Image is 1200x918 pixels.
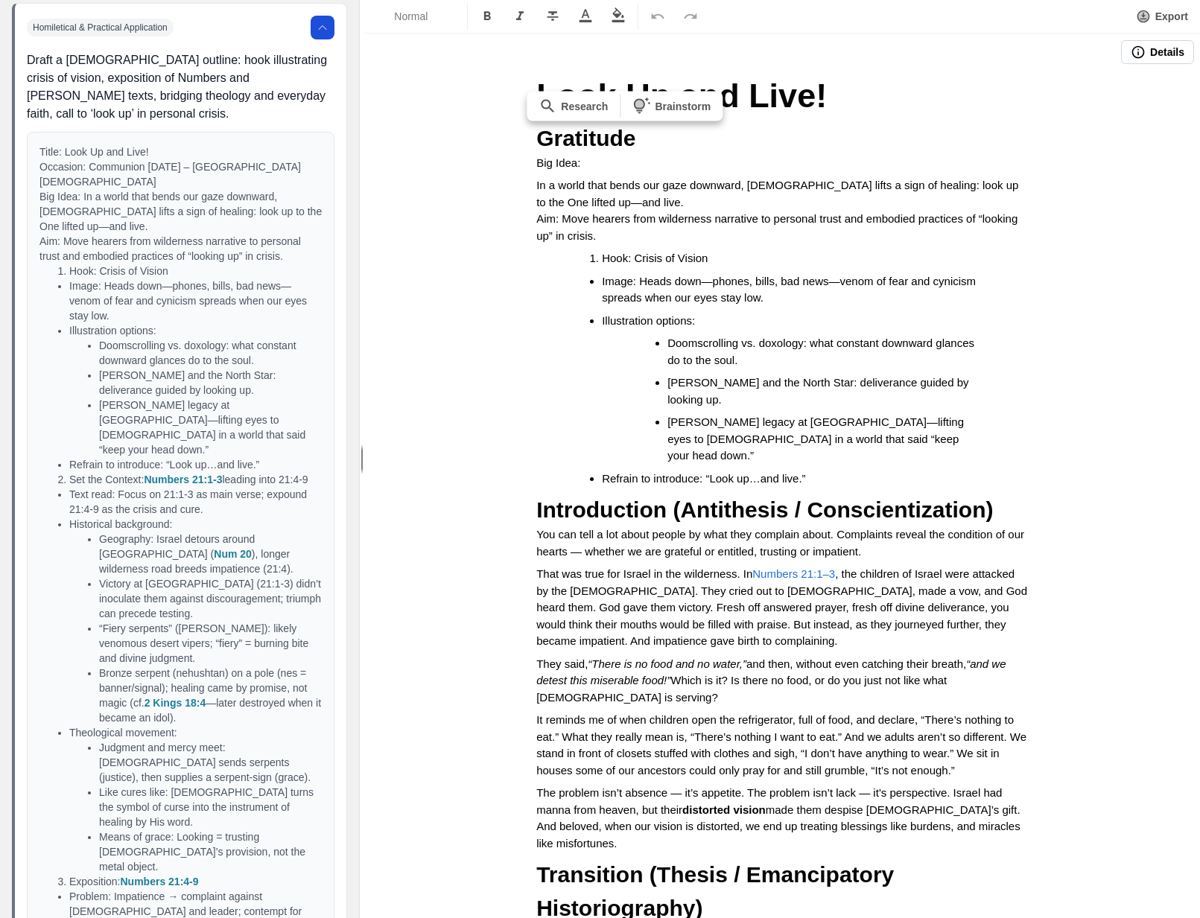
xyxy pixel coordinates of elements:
[69,472,322,487] li: Set the Context: leading into 21:4-9
[536,786,1005,816] span: The problem isn’t absence — it’s appetite. The problem isn’t lack — it’s perspective. Israel had ...
[536,212,1020,242] span: Aim: Move hearers from wilderness narrative to personal trust and embodied practices of “looking ...
[746,657,966,670] span: and then, without even catching their breath,
[536,497,993,522] strong: Introduction (Antithesis / Conscientization)
[1127,3,1197,30] button: Export
[536,674,950,704] span: Which is it? Is there no food, or do you just not like what [DEMOGRAPHIC_DATA] is serving?
[588,657,746,670] em: “There is no food and no water,”
[602,314,695,327] span: Illustration options:
[99,576,322,621] li: Victory at [GEOGRAPHIC_DATA] (21:1-3) didn’t inoculate them against discouragement; triumph can p...
[624,95,720,118] button: Brainstorm
[504,3,536,30] button: Format Italics
[667,337,977,366] span: Doomscrolling vs. doxology: what constant downward glances do to the soul.
[69,725,322,874] li: Theological movement:
[602,472,805,485] span: Refrain to introduce: “Look up…and live.”
[536,713,1029,777] span: It reminds me of when children open the refrigerator, full of food, and declare, “There’s nothing...
[120,876,198,887] a: Numbers 21:4-9
[667,415,967,462] span: [PERSON_NAME] legacy at [GEOGRAPHIC_DATA]—lifting eyes to [DEMOGRAPHIC_DATA] in a world that said...
[99,785,322,829] li: Like cures like: [DEMOGRAPHIC_DATA] turns the symbol of curse into the instrument of healing by H...
[394,9,446,24] span: Normal
[99,666,322,725] li: Bronze serpent (nehushtan) on a pole (nes = banner/signal); healing came by promise, not magic (c...
[69,517,322,725] li: Historical background:
[99,398,322,457] li: [PERSON_NAME] legacy at [GEOGRAPHIC_DATA]—lifting eyes to [DEMOGRAPHIC_DATA] in a world that said...
[1121,40,1194,64] button: Details
[367,3,464,30] button: Formatting Options
[536,528,1027,558] span: You can tell a lot about people by what they complain about. Complaints reveal the condition of o...
[69,457,322,472] li: Refrain to introduce: “Look up…and live.”
[536,567,752,580] span: That was true for Israel in the wilderness. In
[536,657,588,670] span: They said,
[536,126,635,150] span: Gratitude
[471,3,504,30] button: Format Bold
[69,874,322,889] li: Exposition:
[214,548,252,560] a: Num 20
[752,567,835,580] a: Numbers 21:1–3
[27,51,334,123] p: Draft a [DEMOGRAPHIC_DATA] outline: hook illustrating crisis of vision, exposition of Numbers and...
[667,376,972,406] span: [PERSON_NAME] and the North Star: deliverance guided by looking up.
[536,179,1021,208] span: In a world that bends our gaze downward, [DEMOGRAPHIC_DATA] lifts a sign of healing: look up to t...
[602,275,979,305] span: Image: Heads down—phones, bills, bad news—venom of fear and cynicism spreads when our eyes stay low.
[530,95,618,118] button: Research
[144,474,222,485] a: Numbers 21:1-3
[99,740,322,785] li: Judgment and mercy meet: [DEMOGRAPHIC_DATA] sends serpents (justice), then supplies a serpent-sig...
[99,338,322,368] li: Doomscrolling vs. doxology: what constant downward glances do to the soul.
[145,697,206,709] a: 2 Kings 18:4
[536,156,580,169] span: Big Idea:
[99,368,322,398] li: [PERSON_NAME] and the North Star: deliverance guided by looking up.
[682,803,766,816] strong: distorted vision
[69,323,322,457] li: Illustration options:
[536,803,1023,850] span: made them despise [DEMOGRAPHIC_DATA]’s gift. And beloved, when our vision is distorted, we end up...
[536,3,569,30] button: Format Strikethrough
[536,77,827,115] span: Look Up and Live!
[602,252,708,264] span: Hook: Crisis of Vision
[69,264,322,278] li: Hook: Crisis of Vision
[536,567,1030,647] span: , the children of Israel were attacked by the [DEMOGRAPHIC_DATA]. They cried out to [DEMOGRAPHIC_...
[69,278,322,323] li: Image: Heads down—phones, bills, bad news—venom of fear and cynicism spreads when our eyes stay low.
[99,829,322,874] li: Means of grace: Looking = trusting [DEMOGRAPHIC_DATA]’s provision, not the metal object.
[39,144,322,264] p: Title: Look Up and Live! Occasion: Communion [DATE] – [GEOGRAPHIC_DATA][DEMOGRAPHIC_DATA] Big Ide...
[69,487,322,517] li: Text read: Focus on 21:1-3 as main verse; expound 21:4-9 as the crisis and cure.
[99,532,322,576] li: Geography: Israel detours around [GEOGRAPHIC_DATA] ( ), longer wilderness road breeds impatience ...
[27,19,174,36] span: Homiletical & Practical Application
[99,621,322,666] li: “Fiery serpents” ([PERSON_NAME]): likely venomous desert vipers; “fiery” = burning bite and divin...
